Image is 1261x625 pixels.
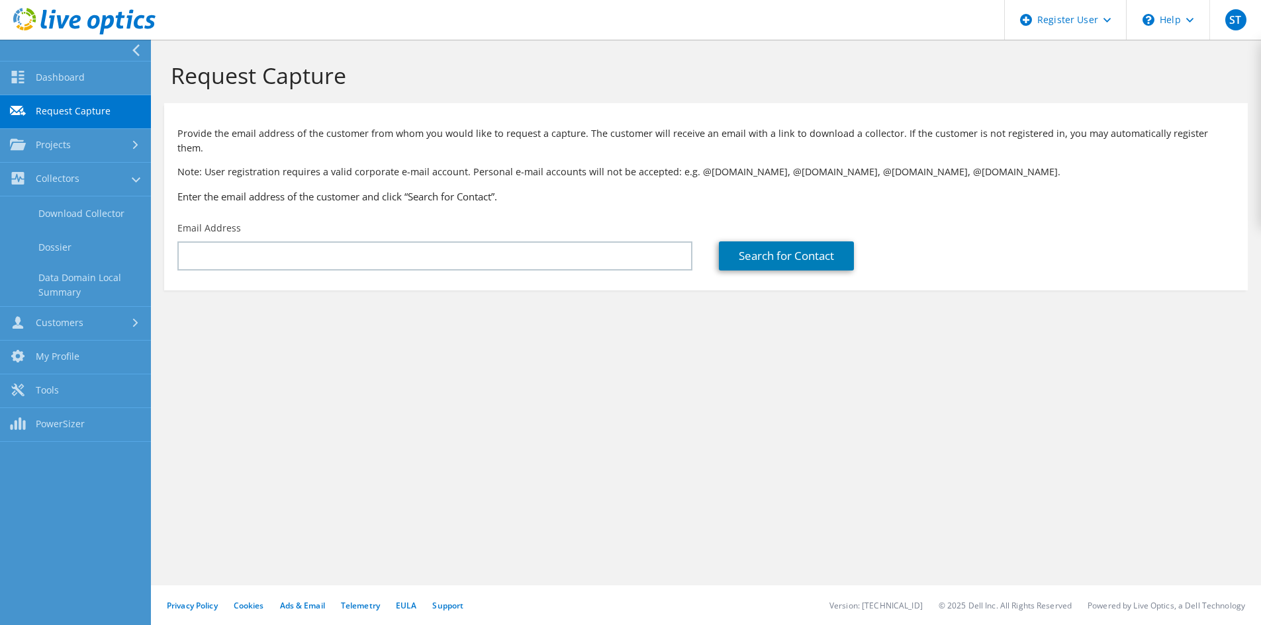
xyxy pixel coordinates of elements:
[1088,600,1245,611] li: Powered by Live Optics, a Dell Technology
[177,165,1235,179] p: Note: User registration requires a valid corporate e-mail account. Personal e-mail accounts will ...
[719,241,854,271] a: Search for Contact
[341,600,380,611] a: Telemetry
[829,600,923,611] li: Version: [TECHNICAL_ID]
[939,600,1072,611] li: © 2025 Dell Inc. All Rights Reserved
[396,600,416,611] a: EULA
[177,222,241,235] label: Email Address
[234,600,264,611] a: Cookies
[1225,9,1246,30] span: ST
[1143,14,1154,26] svg: \n
[177,189,1235,204] h3: Enter the email address of the customer and click “Search for Contact”.
[432,600,463,611] a: Support
[167,600,218,611] a: Privacy Policy
[177,126,1235,155] p: Provide the email address of the customer from whom you would like to request a capture. The cust...
[280,600,325,611] a: Ads & Email
[171,62,1235,89] h1: Request Capture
